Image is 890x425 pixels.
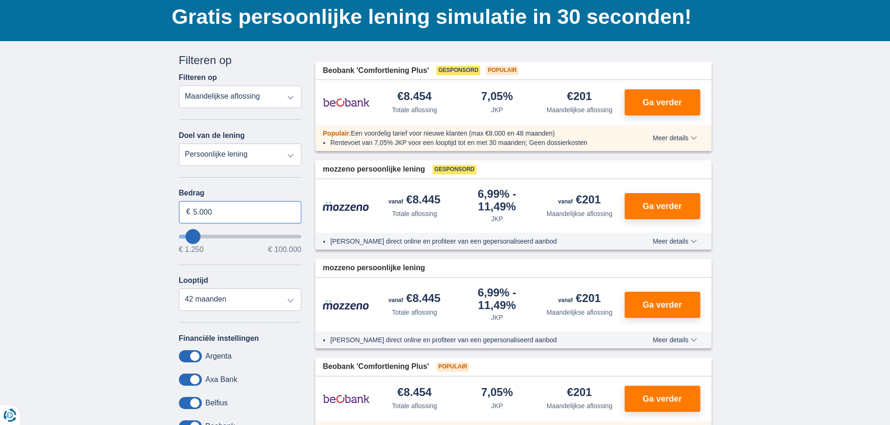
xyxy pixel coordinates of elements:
div: €8.454 [398,91,432,103]
button: Ga verder [625,386,700,412]
span: € 100.000 [268,246,301,253]
img: product.pl.alt Beobank [323,387,370,411]
span: Ga verder [642,301,682,309]
div: JKP [491,401,503,411]
div: €201 [558,293,601,306]
span: Ga verder [642,202,682,210]
span: mozzeno persoonlijke lening [323,263,425,274]
div: 6,99% [460,287,535,311]
div: Totale aflossing [392,209,437,218]
button: Meer details [646,134,704,142]
label: Axa Bank [206,375,237,384]
div: €8.445 [389,293,441,306]
span: Beobank 'Comfortlening Plus' [323,361,429,372]
div: €8.454 [398,387,432,399]
div: Maandelijkse aflossing [547,105,612,115]
span: Gesponsord [436,66,480,75]
img: product.pl.alt Beobank [323,91,370,114]
span: mozzeno persoonlijke lening [323,164,425,175]
div: Totale aflossing [392,401,437,411]
div: JKP [491,214,503,223]
span: Gesponsord [433,165,477,174]
label: Belfius [206,399,228,407]
span: € [186,207,191,217]
div: : [315,129,626,138]
span: Meer details [653,337,697,343]
input: wantToBorrow [179,235,302,238]
div: Maandelijkse aflossing [547,209,612,218]
div: Maandelijkse aflossing [547,308,612,317]
span: Ga verder [642,98,682,107]
span: Populair [436,362,469,372]
img: product.pl.alt Mozzeno [323,300,370,310]
li: [PERSON_NAME] direct online en profiteer van een gepersonaliseerd aanbod [330,237,619,246]
button: Ga verder [625,89,700,115]
li: [PERSON_NAME] direct online en profiteer van een gepersonaliseerd aanbod [330,335,619,345]
button: Meer details [646,238,704,245]
div: 7,05% [481,387,513,399]
div: JKP [491,105,503,115]
label: Doel van de lening [179,131,245,140]
label: Financiële instellingen [179,334,259,343]
h1: Gratis persoonlijke lening simulatie in 30 seconden! [172,2,712,31]
span: Een voordelig tarief voor nieuwe klanten (max €8.000 en 48 maanden) [351,130,555,137]
label: Bedrag [179,189,302,197]
button: Ga verder [625,292,700,318]
div: €201 [567,387,592,399]
span: Meer details [653,238,697,245]
span: Beobank 'Comfortlening Plus' [323,65,429,76]
label: Looptijd [179,276,208,285]
button: Meer details [646,336,704,344]
div: 7,05% [481,91,513,103]
div: €8.445 [389,194,441,207]
label: Argenta [206,352,232,360]
li: Rentevoet van 7,05% JKP voor een looptijd tot en met 30 maanden; Geen dossierkosten [330,138,619,147]
div: Totale aflossing [392,308,437,317]
div: Totale aflossing [392,105,437,115]
span: € 1.250 [179,246,204,253]
div: JKP [491,313,503,322]
img: product.pl.alt Mozzeno [323,201,370,211]
span: Ga verder [642,395,682,403]
span: Populair [323,130,349,137]
span: Populair [486,66,519,75]
div: Filteren op [179,52,302,68]
div: €201 [567,91,592,103]
button: Ga verder [625,193,700,219]
label: Filteren op [179,73,217,82]
span: Meer details [653,135,697,141]
div: Maandelijkse aflossing [547,401,612,411]
div: 6,99% [460,188,535,212]
div: €201 [558,194,601,207]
